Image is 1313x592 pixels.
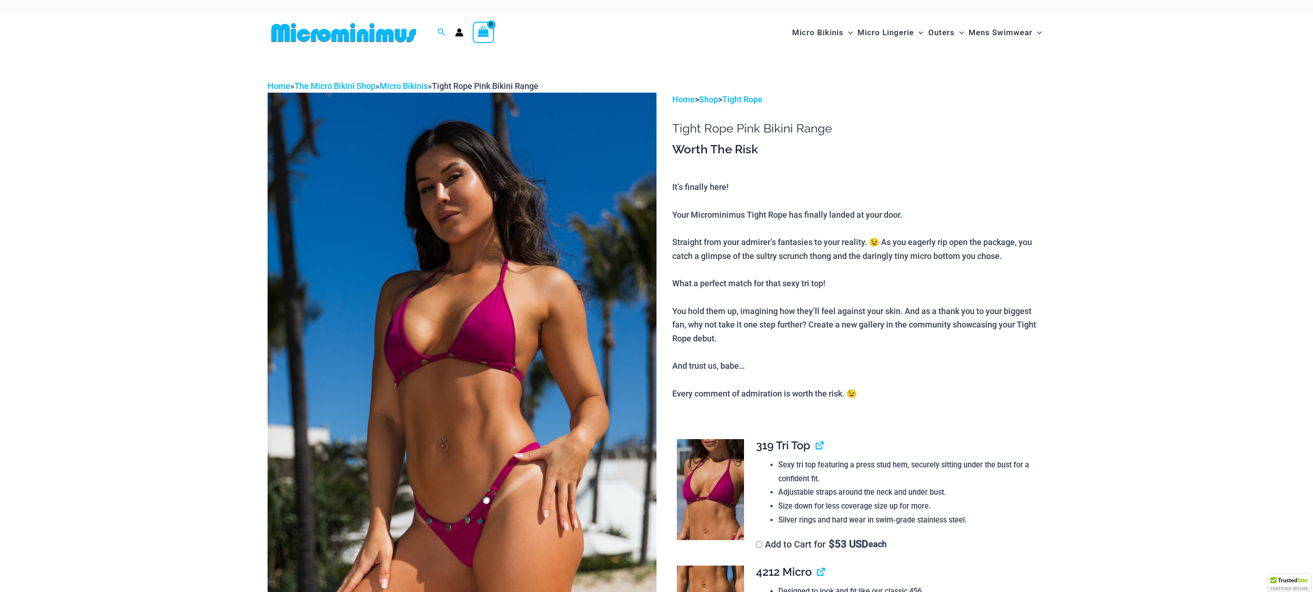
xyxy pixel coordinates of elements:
a: Search icon link [438,27,446,38]
a: Home [268,81,290,91]
span: 53 USD [829,540,868,549]
a: View Shopping Cart, empty [473,22,494,43]
h3: Worth The Risk [672,142,1045,157]
a: Home [672,94,695,104]
span: Micro Bikinis [792,21,844,44]
div: TrustedSite Certified [1268,574,1311,592]
span: 4212 Micro [756,565,812,579]
span: 319 Tri Top [756,439,810,452]
span: Menu Toggle [914,21,923,44]
span: each [869,540,887,549]
input: Add to Cart for$53 USD each [756,542,762,548]
a: Mens SwimwearMenu ToggleMenu Toggle [966,19,1044,47]
span: Tight Rope Pink Bikini Range [432,81,538,91]
a: Micro Bikinis [380,81,428,91]
a: Account icon link [455,28,463,37]
h1: Tight Rope Pink Bikini Range [672,121,1045,136]
span: Mens Swimwear [969,21,1032,44]
span: Menu Toggle [1032,21,1042,44]
a: Micro BikinisMenu ToggleMenu Toggle [790,19,855,47]
a: Tight Rope [722,94,763,104]
img: MM SHOP LOGO FLAT [268,22,420,43]
li: Silver rings and hard wear in swim-grade stainless steel. [778,513,1038,527]
span: Micro Lingerie [857,21,914,44]
p: It’s finally here! Your Microminimus Tight Rope has finally landed at your door. Straight from yo... [672,180,1045,400]
span: » » » [268,81,538,91]
a: Micro LingerieMenu ToggleMenu Toggle [855,19,925,47]
span: Menu Toggle [844,21,853,44]
label: Add to Cart for [756,539,887,550]
li: Size down for less coverage size up for more. [778,499,1038,513]
span: $ [829,538,835,550]
img: Tight Rope Pink 319 Top [677,439,744,540]
a: OutersMenu ToggleMenu Toggle [926,19,966,47]
span: Menu Toggle [955,21,964,44]
a: The Micro Bikini Shop [294,81,375,91]
li: Adjustable straps around the neck and under bust. [778,485,1038,499]
nav: Site Navigation [788,17,1045,48]
p: > > [672,93,1045,107]
li: Sexy tri top featuring a press stud hem, securely sitting under the bust for a confident fit. [778,458,1038,485]
span: Outers [928,21,955,44]
a: Shop [699,94,718,104]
